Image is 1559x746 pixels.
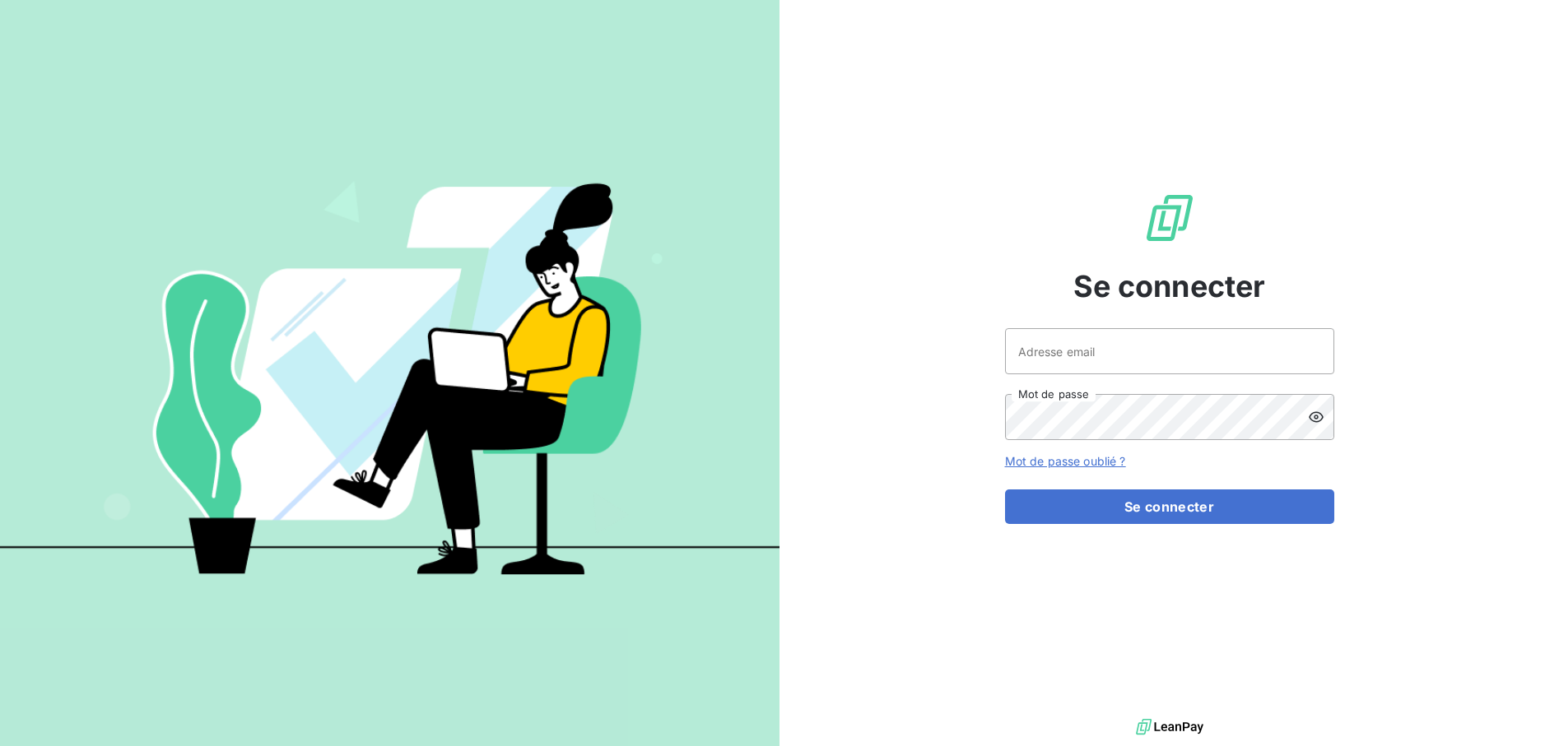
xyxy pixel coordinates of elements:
[1005,454,1126,468] a: Mot de passe oublié ?
[1005,328,1334,374] input: placeholder
[1136,715,1203,739] img: logo
[1143,192,1196,244] img: Logo LeanPay
[1005,489,1334,524] button: Se connecter
[1073,264,1266,308] span: Se connecter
